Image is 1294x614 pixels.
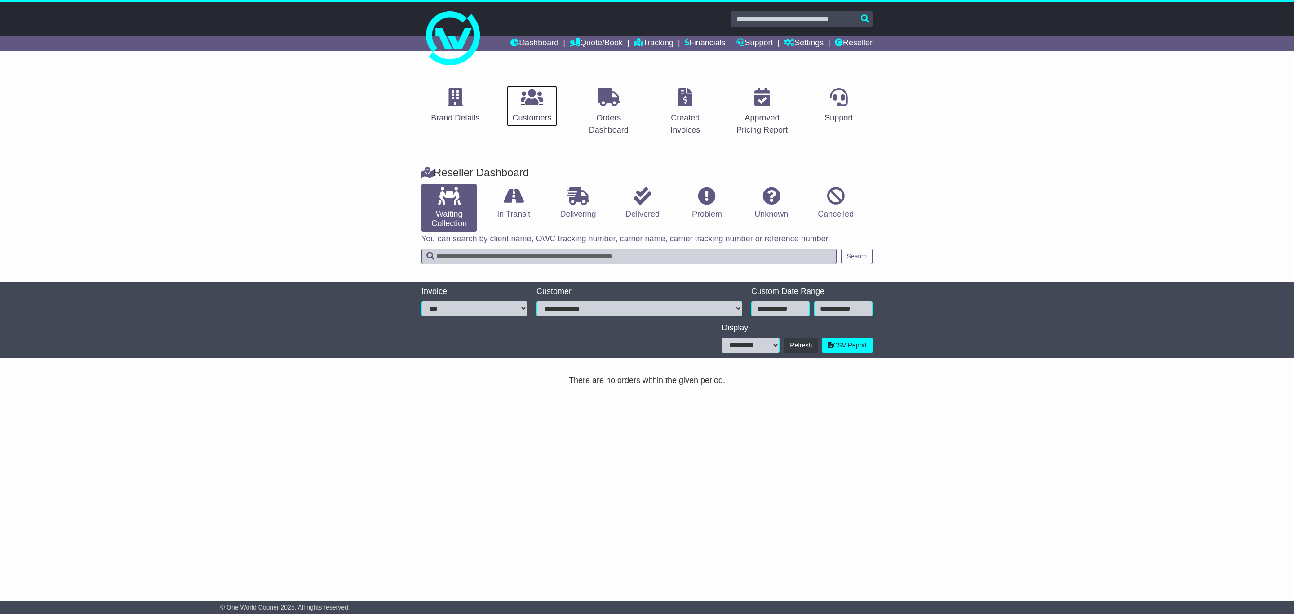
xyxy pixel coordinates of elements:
[421,184,477,232] a: Waiting Collection
[728,85,796,139] a: Approved Pricing Report
[685,36,726,51] a: Financials
[822,338,873,353] a: CSV Report
[824,112,853,124] div: Support
[506,85,557,127] a: Customers
[651,85,719,139] a: Created Invoices
[421,376,873,386] div: There are no orders within the given period.
[570,36,623,51] a: Quote/Book
[615,184,670,222] a: Delivered
[417,166,877,179] div: Reseller Dashboard
[421,234,873,244] p: You can search by client name, OWC tracking number, carrier name, carrier tracking number or refe...
[751,287,873,297] div: Custom Date Range
[536,287,742,297] div: Customer
[841,249,873,264] button: Search
[486,184,541,222] a: In Transit
[657,112,713,136] div: Created Invoices
[736,36,773,51] a: Support
[784,36,824,51] a: Settings
[550,184,606,222] a: Delivering
[734,112,790,136] div: Approved Pricing Report
[421,287,527,297] div: Invoice
[808,184,864,222] a: Cancelled
[784,338,818,353] button: Refresh
[819,85,859,127] a: Support
[431,112,479,124] div: Brand Details
[512,112,551,124] div: Customers
[679,184,735,222] a: Problem
[744,184,799,222] a: Unknown
[575,85,643,139] a: Orders Dashboard
[510,36,558,51] a: Dashboard
[425,85,485,127] a: Brand Details
[835,36,873,51] a: Reseller
[220,604,350,611] span: © One World Courier 2025. All rights reserved.
[634,36,674,51] a: Tracking
[722,323,873,333] div: Display
[581,112,637,136] div: Orders Dashboard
